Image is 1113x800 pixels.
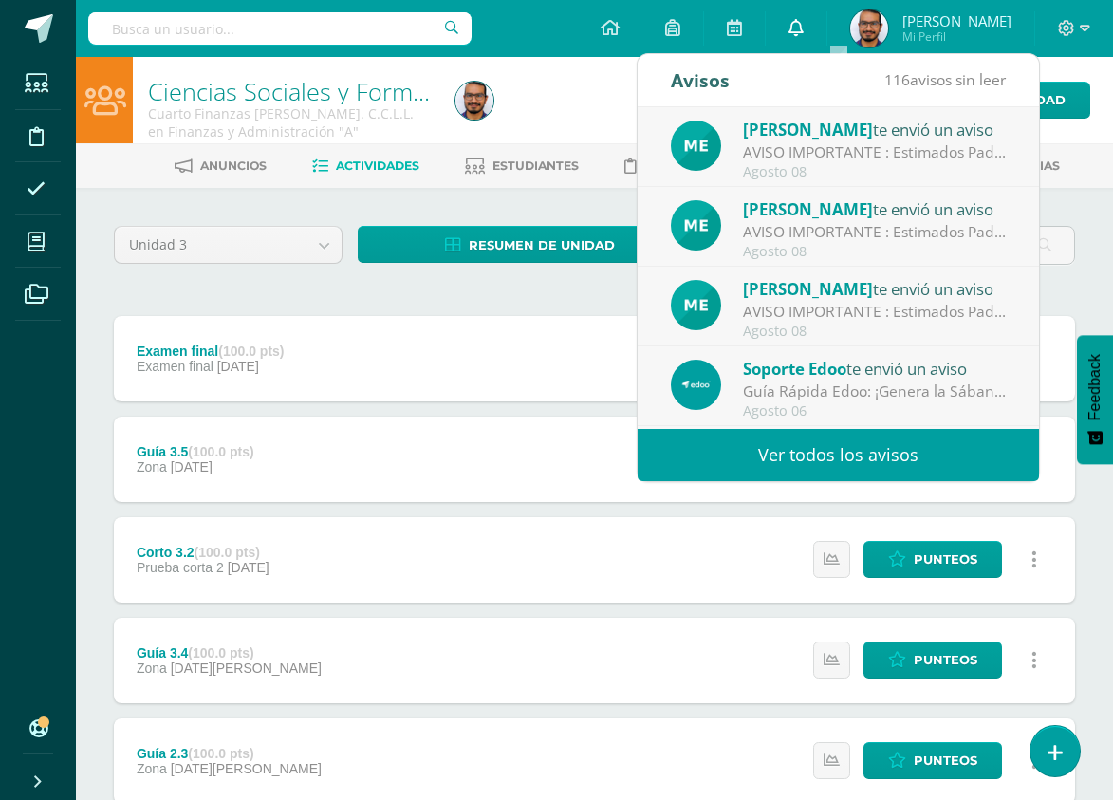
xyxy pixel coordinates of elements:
div: AVISO IMPORTANTE : Estimados Padres de Familia, es un gusto saludarles. El motivo de la presente ... [743,221,1007,243]
div: Guía 2.3 [137,746,322,761]
div: te envió un aviso [743,276,1007,301]
span: [PERSON_NAME] [743,198,873,220]
div: Agosto 06 [743,403,1007,419]
h1: Ciencias Sociales y Formación Ciudadana [148,78,433,104]
div: Guía Rápida Edoo: ¡Genera la Sábana de tu Curso en Pocos Pasos!: En Edoo, buscamos facilitar la a... [743,381,1007,402]
span: [PERSON_NAME] [743,119,873,140]
strong: (100.0 pts) [188,444,253,459]
span: Estudiantes [492,158,579,173]
button: Feedback - Mostrar encuesta [1077,335,1113,464]
input: Busca un usuario... [88,12,472,45]
a: Planificación [624,151,741,181]
a: Ciencias Sociales y Formación Ciudadana [148,75,592,107]
strong: (100.0 pts) [188,645,253,660]
a: Unidad 3 [115,227,342,263]
span: Resumen de unidad [469,228,615,263]
a: Ver todos los avisos [638,429,1039,481]
span: Punteos [914,542,977,577]
strong: (100.0 pts) [188,746,253,761]
div: Avisos [671,54,730,106]
a: Punteos [863,642,1002,679]
span: [PERSON_NAME] [743,278,873,300]
div: te envió un aviso [743,196,1007,221]
a: Actividades [312,151,419,181]
img: 08be2d55319ba3387df66664f4822257.png [850,9,888,47]
span: Prueba corta 2 [137,560,224,575]
div: Agosto 08 [743,324,1007,340]
a: Anuncios [175,151,267,181]
div: te envió un aviso [743,117,1007,141]
img: e4bfb1306657ee1b3f04ec402857feb8.png [671,360,721,410]
span: [DATE][PERSON_NAME] [171,761,322,776]
span: Zona [137,761,167,776]
span: Feedback [1086,354,1104,420]
div: Cuarto Finanzas Bach. C.C.L.L. en Finanzas y Administración 'A' [148,104,433,140]
span: Anuncios [200,158,267,173]
span: avisos sin leer [884,69,1006,90]
a: Punteos [863,742,1002,779]
span: [DATE] [217,359,259,374]
span: [PERSON_NAME] [902,11,1011,30]
div: AVISO IMPORTANTE : Estimados Padres de Familia, es un gusto saludarles. El motivo de la presente ... [743,141,1007,163]
span: [DATE] [171,459,213,474]
span: Punteos [914,743,977,778]
div: te envió un aviso [743,356,1007,381]
div: Corto 3.2 [137,545,269,560]
div: Examen final [137,344,285,359]
span: Punteos [914,642,977,678]
span: Actividades [336,158,419,173]
div: Agosto 08 [743,164,1007,180]
a: Estudiantes [465,151,579,181]
span: 116 [884,69,910,90]
div: Agosto 08 [743,244,1007,260]
img: c105304d023d839b59a15d0bf032229d.png [671,280,721,330]
div: AVISO IMPORTANTE : Estimados Padres de Familia, es un gusto saludarles. El motivo de la presente ... [743,301,1007,323]
img: c105304d023d839b59a15d0bf032229d.png [671,121,721,171]
span: [DATE] [228,560,269,575]
strong: (100.0 pts) [218,344,284,359]
strong: (100.0 pts) [195,545,260,560]
a: Punteos [863,541,1002,578]
div: Guía 3.4 [137,645,322,660]
span: [DATE][PERSON_NAME] [171,660,322,676]
span: Zona [137,660,167,676]
span: Examen final [137,359,213,374]
span: Unidad 3 [129,227,291,263]
a: Resumen de unidad [358,226,702,263]
span: Mi Perfil [902,28,1011,45]
img: c105304d023d839b59a15d0bf032229d.png [671,200,721,251]
span: Zona [137,459,167,474]
img: 08be2d55319ba3387df66664f4822257.png [455,82,493,120]
span: Soporte Edoo [743,358,846,380]
div: Guía 3.5 [137,444,254,459]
